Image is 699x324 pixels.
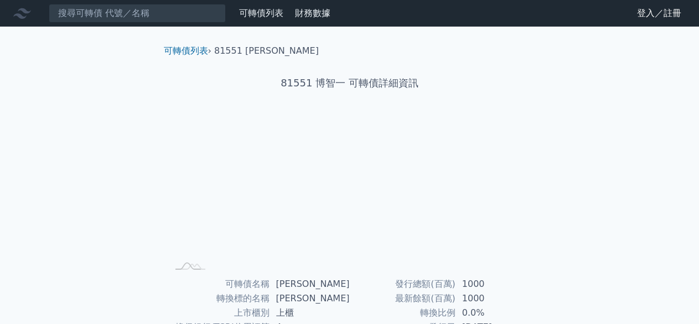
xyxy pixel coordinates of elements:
td: [PERSON_NAME] [270,291,350,306]
li: › [164,44,211,58]
a: 財務數據 [295,8,330,18]
iframe: Chat Widget [644,271,699,324]
td: 1000 [455,291,531,306]
td: 轉換比例 [350,306,455,320]
a: 可轉債列表 [239,8,283,18]
td: 發行總額(百萬) [350,277,455,291]
td: [PERSON_NAME] [270,277,350,291]
td: 1000 [455,277,531,291]
td: 0.0% [455,306,531,320]
a: 可轉債列表 [164,45,208,56]
input: 搜尋可轉債 代號／名稱 [49,4,226,23]
a: 登入／註冊 [628,4,690,22]
td: 最新餘額(百萬) [350,291,455,306]
td: 上櫃 [270,306,350,320]
td: 上市櫃別 [168,306,270,320]
td: 可轉債名稱 [168,277,270,291]
h1: 81551 博智一 可轉債詳細資訊 [155,75,545,91]
td: 轉換標的名稱 [168,291,270,306]
li: 81551 [PERSON_NAME] [214,44,319,58]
